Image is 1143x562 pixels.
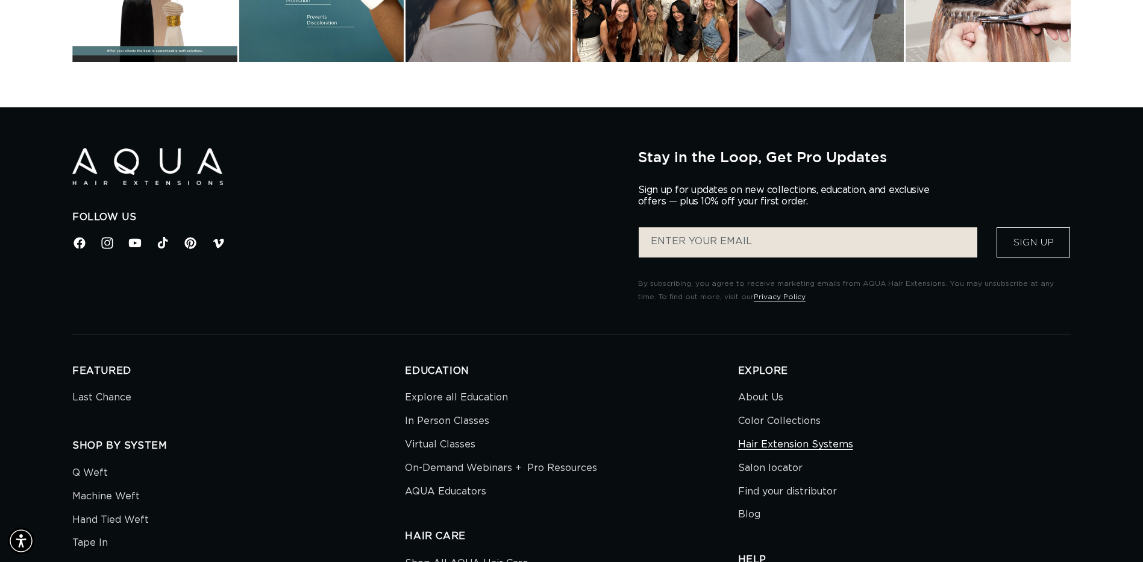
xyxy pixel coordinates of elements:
[405,409,489,433] a: In Person Classes
[754,293,806,300] a: Privacy Policy
[72,485,140,508] a: Machine Weft
[72,211,620,224] h2: Follow Us
[72,464,108,485] a: Q Weft
[405,389,508,409] a: Explore all Education
[638,148,1071,165] h2: Stay in the Loop, Get Pro Updates
[72,531,108,555] a: Tape In
[8,528,34,554] div: Accessibility Menu
[1083,504,1143,562] iframe: Chat Widget
[638,185,939,207] p: Sign up for updates on new collections, education, and exclusive offers — plus 10% off your first...
[738,389,783,409] a: About Us
[72,365,405,377] h2: FEATURED
[72,440,405,452] h2: SHOP BY SYSTEM
[738,503,760,526] a: Blog
[738,409,821,433] a: Color Collections
[1083,504,1143,562] div: 聊天小组件
[638,277,1071,303] p: By subscribing, you agree to receive marketing emails from AQUA Hair Extensions. You may unsubscr...
[405,530,737,543] h2: HAIR CARE
[72,148,223,185] img: Aqua Hair Extensions
[738,456,803,480] a: Salon locator
[405,480,486,504] a: AQUA Educators
[405,433,475,456] a: Virtual Classes
[738,365,1071,377] h2: EXPLORE
[639,227,977,257] input: ENTER YOUR EMAIL
[72,389,131,409] a: Last Chance
[405,456,597,480] a: On-Demand Webinars + Pro Resources
[738,433,853,456] a: Hair Extension Systems
[997,227,1070,257] button: Sign Up
[405,365,737,377] h2: EDUCATION
[738,480,837,504] a: Find your distributor
[72,508,149,532] a: Hand Tied Weft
